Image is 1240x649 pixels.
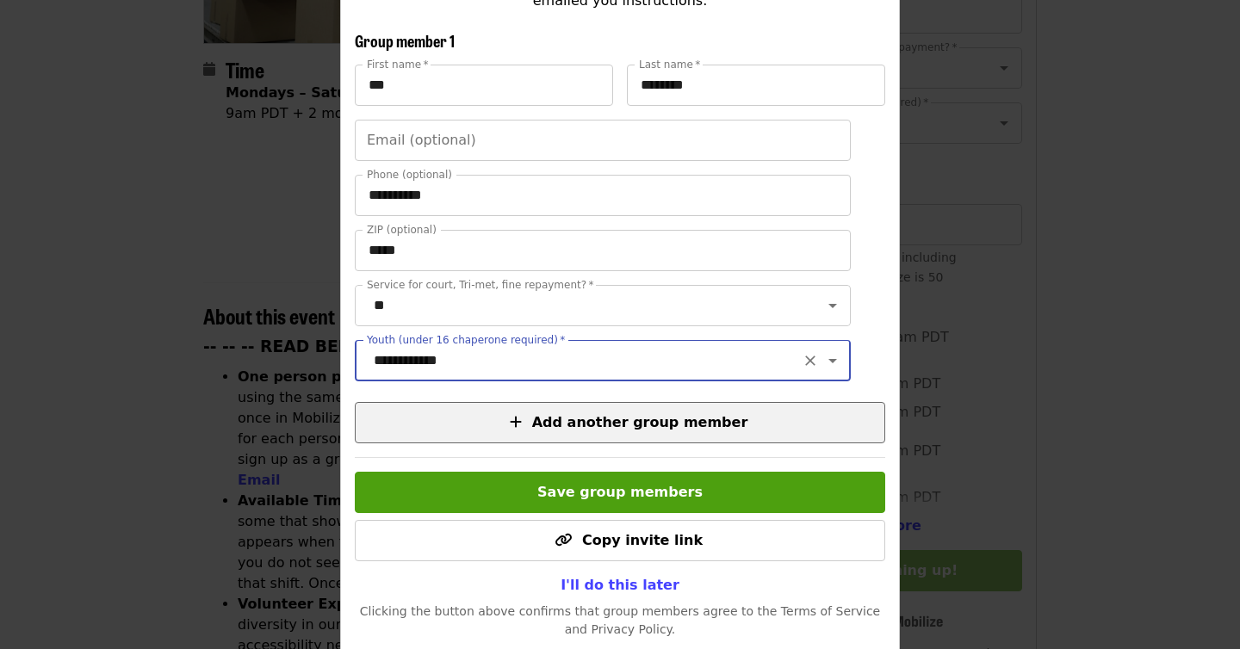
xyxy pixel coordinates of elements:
button: I'll do this later [547,568,693,603]
span: I'll do this later [561,577,679,593]
input: Email (optional) [355,120,851,161]
label: Last name [639,59,700,70]
input: Last name [627,65,885,106]
span: Save group members [537,484,703,500]
span: Group member 1 [355,29,455,52]
button: Open [821,349,845,373]
label: Phone (optional) [367,170,452,180]
input: ZIP (optional) [355,230,851,271]
input: First name [355,65,613,106]
label: First name [367,59,429,70]
i: plus icon [510,414,522,430]
label: Youth (under 16 chaperone required) [367,335,565,345]
span: Clicking the button above confirms that group members agree to the Terms of Service and Privacy P... [360,604,881,636]
button: Open [821,294,845,318]
label: ZIP (optional) [367,225,437,235]
button: Clear [798,349,822,373]
button: Save group members [355,472,885,513]
i: link icon [555,532,572,548]
button: Copy invite link [355,520,885,561]
span: Copy invite link [582,532,703,548]
span: Add another group member [532,414,748,430]
button: Add another group member [355,402,885,443]
label: Service for court, Tri-met, fine repayment? [367,280,594,290]
input: Phone (optional) [355,175,851,216]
